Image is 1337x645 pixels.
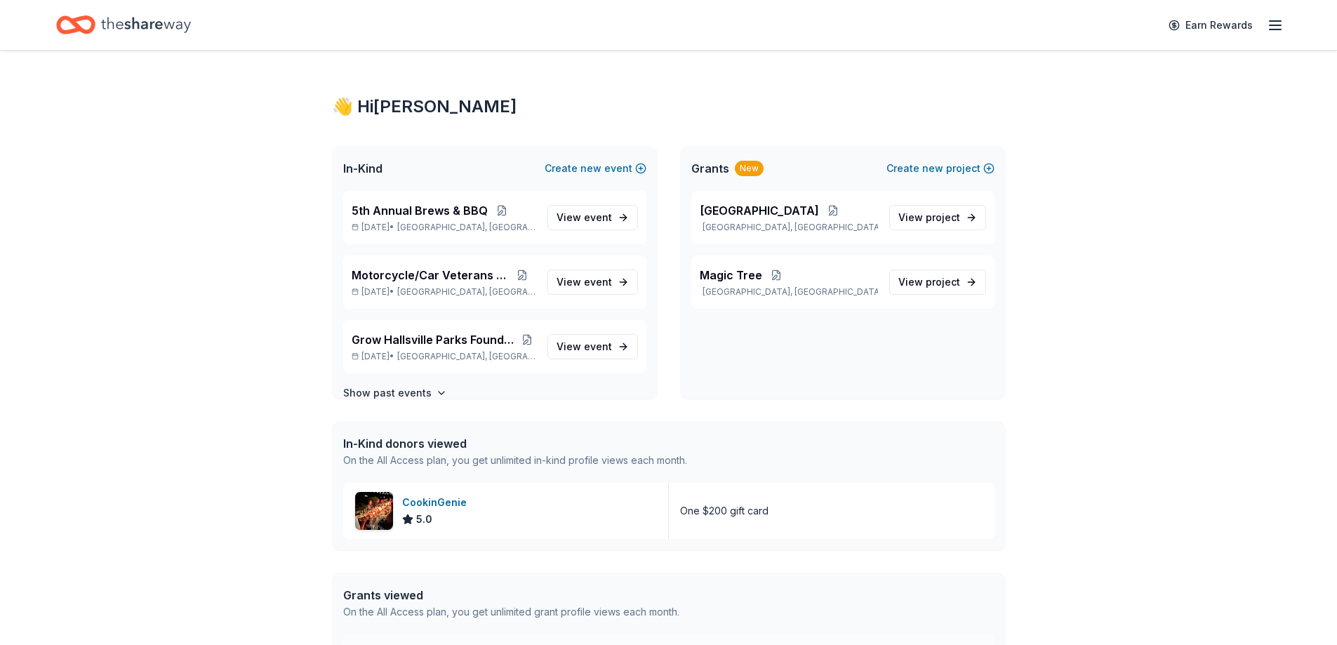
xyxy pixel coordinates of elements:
[557,274,612,291] span: View
[343,160,383,177] span: In-Kind
[332,95,1006,118] div: 👋 Hi [PERSON_NAME]
[898,209,960,226] span: View
[898,274,960,291] span: View
[352,286,536,298] p: [DATE] •
[547,205,638,230] a: View event
[547,334,638,359] a: View event
[922,160,943,177] span: new
[1160,13,1261,38] a: Earn Rewards
[352,351,536,362] p: [DATE] •
[580,160,601,177] span: new
[926,211,960,223] span: project
[700,267,762,284] span: Magic Tree
[397,286,536,298] span: [GEOGRAPHIC_DATA], [GEOGRAPHIC_DATA]
[547,270,638,295] a: View event
[343,385,447,401] button: Show past events
[352,202,488,219] span: 5th Annual Brews & BBQ
[343,435,687,452] div: In-Kind donors viewed
[735,161,764,176] div: New
[343,385,432,401] h4: Show past events
[680,503,769,519] div: One $200 gift card
[557,209,612,226] span: View
[889,205,986,230] a: View project
[584,211,612,223] span: event
[56,8,191,41] a: Home
[343,452,687,469] div: On the All Access plan, you get unlimited in-kind profile views each month.
[397,351,536,362] span: [GEOGRAPHIC_DATA], [GEOGRAPHIC_DATA]
[402,494,472,511] div: CookinGenie
[352,331,519,348] span: Grow Hallsville Parks Foundation Bingo Fundraiser
[352,267,510,284] span: Motorcycle/Car Veterans Run
[700,202,819,219] span: [GEOGRAPHIC_DATA]
[343,604,679,620] div: On the All Access plan, you get unlimited grant profile views each month.
[886,160,995,177] button: Createnewproject
[691,160,729,177] span: Grants
[584,276,612,288] span: event
[343,587,679,604] div: Grants viewed
[700,222,878,233] p: [GEOGRAPHIC_DATA], [GEOGRAPHIC_DATA]
[700,286,878,298] p: [GEOGRAPHIC_DATA], [GEOGRAPHIC_DATA]
[584,340,612,352] span: event
[557,338,612,355] span: View
[355,492,393,530] img: Image for CookinGenie
[545,160,646,177] button: Createnewevent
[397,222,536,233] span: [GEOGRAPHIC_DATA], [GEOGRAPHIC_DATA]
[889,270,986,295] a: View project
[416,511,432,528] span: 5.0
[352,222,536,233] p: [DATE] •
[926,276,960,288] span: project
